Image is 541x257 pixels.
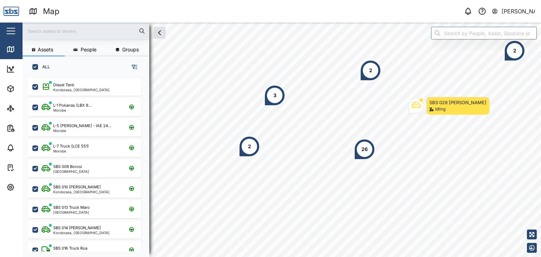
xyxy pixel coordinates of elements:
[53,170,89,173] div: [GEOGRAPHIC_DATA]
[18,144,40,152] div: Alarms
[53,129,111,132] div: Morobe
[431,27,537,39] input: Search by People, Asset, Geozone or Place
[248,143,251,150] div: 2
[53,123,111,129] div: L-5 [PERSON_NAME] - IAE 24...
[435,106,446,113] div: Idling
[53,149,89,153] div: Morobe
[491,6,535,16] button: [PERSON_NAME]
[53,231,110,234] div: Korobosea, [GEOGRAPHIC_DATA]
[18,45,34,53] div: Map
[273,92,276,99] div: 3
[53,225,101,231] div: SBS 014 [PERSON_NAME]
[53,205,90,211] div: SBS 013 Truck Maro
[18,65,50,73] div: Dashboard
[23,23,541,257] canvas: Map
[38,47,53,52] span: Assets
[38,64,50,70] label: ALL
[502,7,535,16] div: [PERSON_NAME]
[409,97,490,115] div: Map marker
[18,105,35,112] div: Sites
[504,40,525,61] div: Map marker
[53,88,110,92] div: Korobosea, [GEOGRAPHIC_DATA]
[53,102,92,108] div: L-1 Pokanas (LBX 8...
[53,190,110,194] div: Korobosea, [GEOGRAPHIC_DATA]
[53,143,89,149] div: L-7 Truck (LCE 551)
[53,211,90,214] div: [GEOGRAPHIC_DATA]
[28,75,149,251] div: grid
[513,47,516,55] div: 2
[239,136,260,157] div: Map marker
[360,60,381,81] div: Map marker
[4,4,19,19] img: Main Logo
[122,47,139,52] span: Groups
[53,184,101,190] div: SBS 010 [PERSON_NAME]
[53,245,87,251] div: SBS 016 Truck Roa
[369,67,372,74] div: 2
[81,47,97,52] span: People
[18,164,38,171] div: Tasks
[43,5,60,18] div: Map
[18,85,40,93] div: Assets
[429,99,486,106] div: SBS 028 [PERSON_NAME]
[354,139,375,160] div: Map marker
[361,145,368,153] div: 26
[264,85,285,106] div: Map marker
[27,26,145,36] input: Search assets or drivers
[53,108,92,112] div: Morobe
[53,82,74,88] div: Diesel Tank
[53,164,82,170] div: SBS 008 Borosi
[18,183,43,191] div: Settings
[18,124,42,132] div: Reports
